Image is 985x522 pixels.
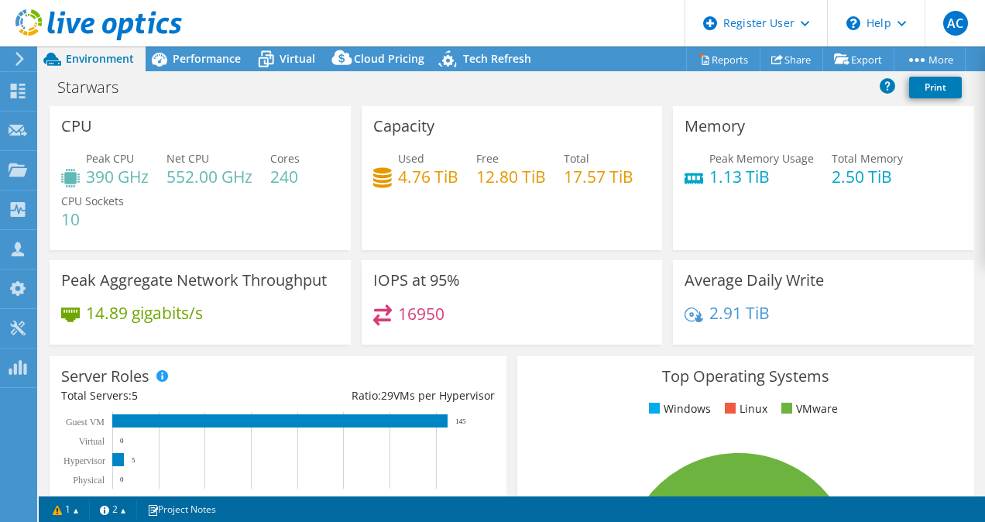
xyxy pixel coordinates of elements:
h3: Memory [685,118,745,135]
span: Performance [173,51,241,66]
text: Physical [73,475,105,486]
h4: 1.13 TiB [709,168,814,185]
span: Tech Refresh [463,51,531,66]
text: 0 [120,476,124,483]
h1: Starwars [50,79,142,96]
h4: 17.57 TiB [564,168,633,185]
span: 5 [132,388,138,403]
h3: IOPS at 95% [373,272,460,289]
a: More [894,47,966,71]
span: Free [476,151,499,166]
h3: Average Daily Write [685,272,824,289]
h3: Capacity [373,118,434,135]
a: 1 [42,500,90,519]
div: Ratio: VMs per Hypervisor [278,387,495,404]
text: Hypervisor [63,455,105,466]
h4: 12.80 TiB [476,168,546,185]
text: 5 [132,456,136,464]
a: Print [909,77,962,98]
li: VMware [777,400,838,417]
h4: 14.89 gigabits/s [86,304,203,321]
text: 0 [120,437,124,445]
span: Peak Memory Usage [709,151,814,166]
text: Guest VM [66,417,105,428]
a: Export [822,47,894,71]
h3: CPU [61,118,92,135]
a: Reports [686,47,760,71]
text: 145 [455,417,466,425]
div: Total Servers: [61,387,278,404]
h4: 2.91 TiB [709,304,770,321]
h4: 552.00 GHz [166,168,252,185]
a: Project Notes [136,500,227,519]
span: Net CPU [166,151,209,166]
h3: Server Roles [61,368,149,385]
span: Used [398,151,424,166]
h4: 10 [61,211,124,228]
h4: 4.76 TiB [398,168,458,185]
h4: 2.50 TiB [832,168,903,185]
h3: Peak Aggregate Network Throughput [61,272,327,289]
li: Linux [721,400,767,417]
a: 2 [89,500,137,519]
span: Virtual [280,51,315,66]
span: 29 [381,388,393,403]
span: AC [943,11,968,36]
span: CPU Sockets [61,194,124,208]
h4: 240 [270,168,300,185]
span: Total [564,151,589,166]
h4: 390 GHz [86,168,149,185]
text: Virtual [79,436,105,447]
span: Cores [270,151,300,166]
span: Total Memory [832,151,903,166]
span: Environment [66,51,134,66]
h4: 16950 [398,305,444,322]
span: Peak CPU [86,151,134,166]
li: Windows [645,400,711,417]
a: Share [760,47,823,71]
h3: Top Operating Systems [529,368,963,385]
span: Cloud Pricing [354,51,424,66]
svg: \n [846,16,860,30]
